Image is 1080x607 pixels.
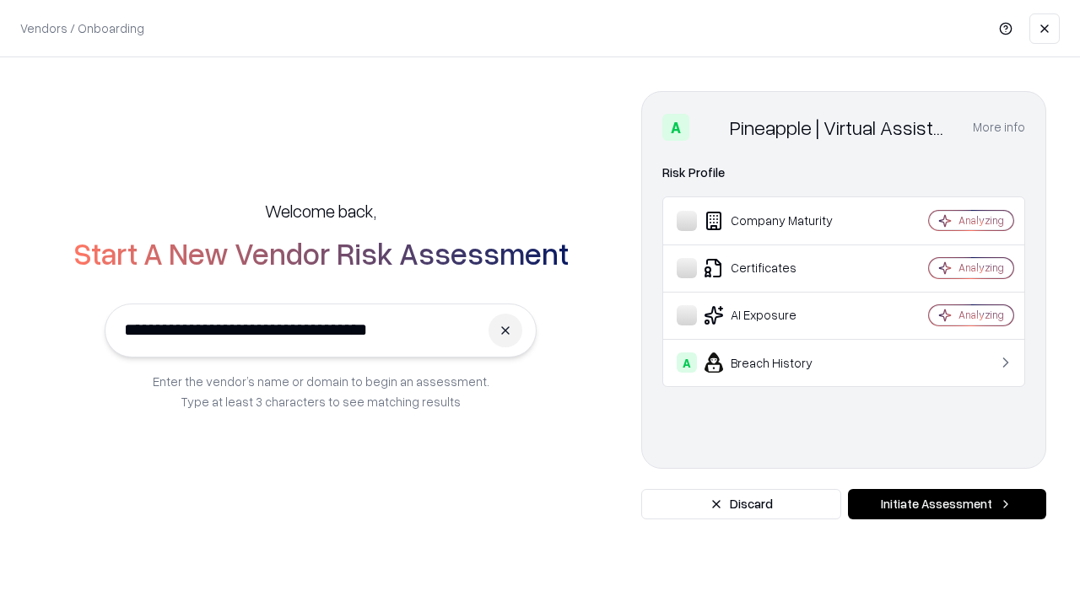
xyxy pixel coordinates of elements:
[677,211,878,231] div: Company Maturity
[958,213,1004,228] div: Analyzing
[958,308,1004,322] div: Analyzing
[20,19,144,37] p: Vendors / Onboarding
[677,352,697,373] div: A
[848,489,1046,519] button: Initiate Assessment
[153,371,489,411] p: Enter the vendor’s name or domain to begin an assessment. Type at least 3 characters to see match...
[677,352,878,373] div: Breach History
[662,163,1025,183] div: Risk Profile
[973,112,1025,142] button: More info
[73,236,569,270] h2: Start A New Vendor Risk Assessment
[265,199,376,223] h5: Welcome back,
[730,114,953,141] div: Pineapple | Virtual Assistant Agency
[696,114,723,141] img: Pineapple | Virtual Assistant Agency
[958,261,1004,275] div: Analyzing
[641,489,841,519] button: Discard
[677,258,878,278] div: Certificates
[677,305,878,325] div: AI Exposure
[662,114,689,141] div: A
